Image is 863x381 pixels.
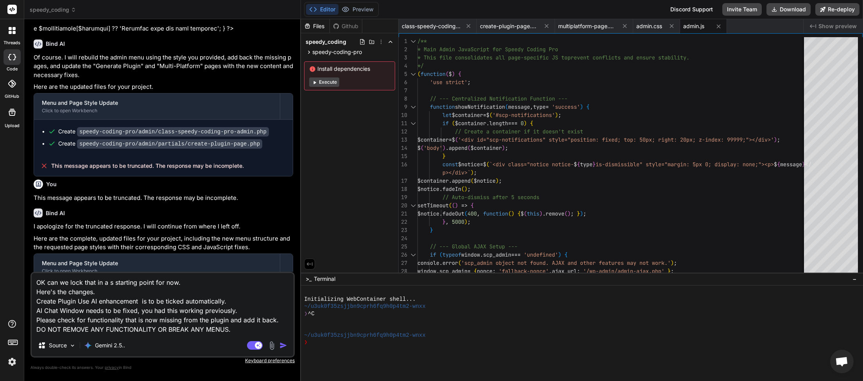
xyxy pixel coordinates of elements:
[5,122,20,129] label: Upload
[671,268,674,275] span: ;
[521,210,524,217] span: $
[618,259,671,266] span: es may not work.'
[399,136,407,144] div: 13
[34,53,293,80] p: Of course. I will rebuild the admin menu using the style you provided, add back the missing pages...
[309,65,390,73] span: Install dependencies
[571,210,574,217] span: ;
[84,341,92,349] img: Gemini 2.5 Pro
[399,267,407,275] div: 28
[851,273,858,285] button: −
[4,40,20,46] label: threads
[399,177,407,185] div: 17
[452,177,471,184] span: append
[399,78,407,86] div: 6
[399,210,407,218] div: 21
[483,251,511,258] span: scp_admin
[417,202,449,209] span: setTimeout
[577,210,580,217] span: }
[309,77,339,87] button: Execute
[306,38,346,46] span: speedy_coding
[306,275,312,283] span: >_
[555,111,558,119] span: )
[492,268,496,275] span: :
[77,127,269,137] code: speedy-coding-pro/admin/class-speedy-coding-pro-admin.php
[5,93,19,100] label: GitHub
[471,202,474,209] span: {
[539,210,543,217] span: )
[558,111,561,119] span: ;
[815,3,859,16] button: Re-deploy
[577,161,580,168] span: {
[34,254,280,280] button: Menu and Page Style UpdateClick to open Workbench
[304,303,426,310] span: ~/u3uk0f35zsjjbn9cprh6fq9h0p4tm2-wnxx
[46,40,65,48] h6: Bind AI
[314,275,335,283] span: Terminal
[480,251,483,258] span: .
[530,120,533,127] span: {
[446,70,449,77] span: (
[442,218,446,225] span: }
[580,210,583,217] span: )
[766,3,811,16] button: Download
[471,177,474,184] span: (
[564,251,568,258] span: {
[467,268,471,275] span: =
[524,251,558,258] span: 'undefined'
[471,169,474,176] span: )
[467,79,471,86] span: ;
[417,210,439,217] span: $notice
[467,210,477,217] span: 400
[580,103,583,110] span: )
[505,103,508,110] span: (
[417,70,421,77] span: (
[439,185,442,192] span: .
[530,103,533,110] span: ,
[524,120,527,127] span: )
[455,202,458,209] span: )
[77,139,262,149] code: speedy-coding-pro/admin/partials/create-plugin-page.php
[489,111,492,119] span: (
[417,144,421,151] span: $
[430,79,467,86] span: 'use strict'
[749,161,774,168] span: ne;"><p>
[492,111,555,119] span: '#scp-notifications'
[489,161,574,168] span: `<div class="notice notice-
[304,310,308,317] span: ❯
[511,210,514,217] span: )
[446,218,449,225] span: ,
[421,70,446,77] span: function
[458,259,461,266] span: (
[486,120,489,127] span: .
[666,3,718,16] div: Discord Support
[421,144,424,151] span: (
[399,37,407,45] div: 1
[568,54,689,61] span: prevent conflicts and ensure stability.
[105,365,119,370] span: privacy
[306,4,338,15] button: Editor
[399,54,407,62] div: 3
[596,161,749,168] span: is-dismissible" style="margin: 5px 0; display: no
[442,169,471,176] span: p></div>`
[486,111,489,119] span: $
[668,268,671,275] span: }
[399,160,407,169] div: 16
[34,83,293,92] p: Here are the updated files for your project.
[430,95,568,102] span: // --- Centralized Notification Function ---
[34,222,293,231] p: I apologize for the truncated response. I will continue from where I left off.
[399,259,407,267] div: 27
[417,54,568,61] span: * This file consolidates all page-specific JS to
[461,259,618,266] span: 'scp_admin object not found. AJAX and other featur
[436,268,439,275] span: .
[558,22,617,30] span: multiplatform-page.php
[42,99,272,107] div: Menu and Page Style Update
[58,140,262,148] div: Create
[417,177,449,184] span: $container
[511,251,521,258] span: ===
[30,358,295,364] p: Keyboard preferences
[417,136,449,143] span: $container
[467,144,471,151] span: (
[42,259,272,267] div: Menu and Page Style Update
[439,259,442,266] span: .
[464,218,467,225] span: )
[95,341,125,349] p: Gemini 2.5..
